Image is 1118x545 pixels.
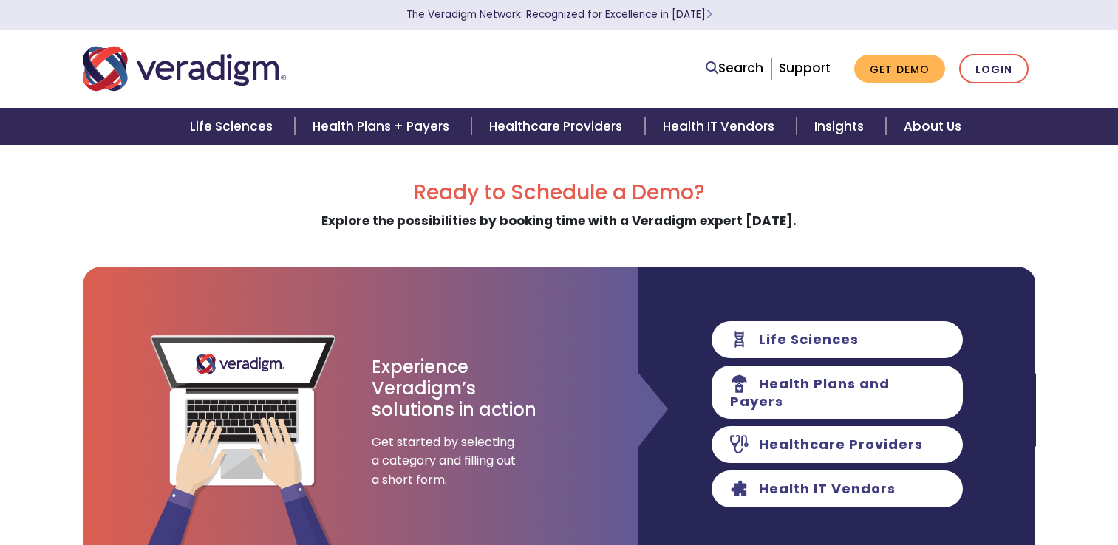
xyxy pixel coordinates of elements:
a: Search [706,58,763,78]
a: Insights [797,108,886,145]
h3: Experience Veradigm’s solutions in action [372,357,538,420]
a: About Us [886,108,979,145]
img: Veradigm logo [83,44,286,93]
a: Life Sciences [172,108,295,145]
a: Support [779,59,831,77]
span: Learn More [706,7,712,21]
a: Health Plans + Payers [295,108,471,145]
h2: Ready to Schedule a Demo? [83,180,1036,205]
a: Login [959,54,1029,84]
a: The Veradigm Network: Recognized for Excellence in [DATE]Learn More [406,7,712,21]
span: Get started by selecting a category and filling out a short form. [372,433,519,490]
a: Get Demo [854,55,945,83]
strong: Explore the possibilities by booking time with a Veradigm expert [DATE]. [321,212,797,230]
a: Health IT Vendors [645,108,797,145]
a: Healthcare Providers [471,108,644,145]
